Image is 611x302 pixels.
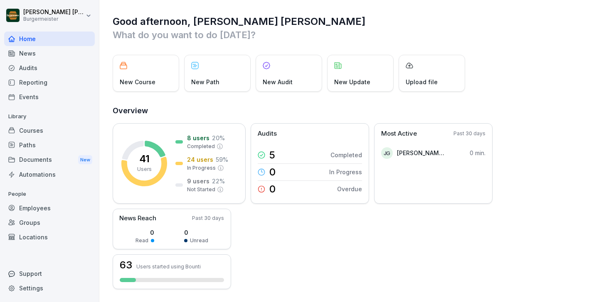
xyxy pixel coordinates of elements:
[190,237,208,244] p: Unread
[334,78,370,86] p: New Update
[4,152,95,168] a: DocumentsNew
[78,155,92,165] div: New
[4,215,95,230] a: Groups
[4,167,95,182] a: Automations
[258,129,277,139] p: Audits
[191,78,219,86] p: New Path
[120,260,132,270] h3: 63
[119,214,156,223] p: News Reach
[269,184,276,194] p: 0
[397,149,445,157] p: [PERSON_NAME] [PERSON_NAME]
[329,168,362,176] p: In Progress
[23,16,84,22] p: Burgermeister
[406,78,438,86] p: Upload file
[4,152,95,168] div: Documents
[136,237,148,244] p: Read
[4,90,95,104] a: Events
[4,201,95,215] a: Employees
[113,28,599,41] p: What do you want to do [DATE]?
[139,154,150,164] p: 41
[269,150,275,160] p: 5
[216,155,228,164] p: 59 %
[184,228,208,237] p: 0
[381,129,417,139] p: Most Active
[4,281,95,295] a: Settings
[187,143,215,150] p: Completed
[4,75,95,90] a: Reporting
[470,149,485,157] p: 0 min.
[4,230,95,244] a: Locations
[263,78,293,86] p: New Audit
[4,138,95,152] a: Paths
[330,151,362,159] p: Completed
[113,15,599,28] h1: Good afternoon, [PERSON_NAME] [PERSON_NAME]
[453,130,485,137] p: Past 30 days
[187,164,216,172] p: In Progress
[136,263,201,270] p: Users started using Bounti
[187,186,215,193] p: Not Started
[381,147,393,159] div: JG
[23,9,84,16] p: [PERSON_NAME] [PERSON_NAME] [PERSON_NAME]
[4,110,95,123] p: Library
[187,134,209,142] p: 8 users
[269,167,276,177] p: 0
[4,123,95,138] a: Courses
[212,177,225,185] p: 22 %
[187,177,209,185] p: 9 users
[192,214,224,222] p: Past 30 days
[120,78,155,86] p: New Course
[137,166,152,173] p: Users
[4,61,95,75] a: Audits
[4,266,95,281] div: Support
[113,105,599,117] h2: Overview
[4,188,95,201] p: People
[4,46,95,61] a: News
[187,155,213,164] p: 24 users
[136,228,154,237] p: 0
[212,134,225,142] p: 20 %
[337,185,362,193] p: Overdue
[4,32,95,46] a: Home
